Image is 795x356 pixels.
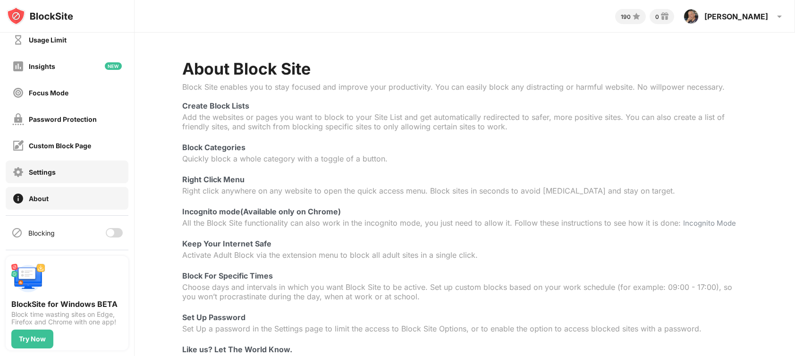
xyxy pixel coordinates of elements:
div: Activate Adult Block via the extension menu to block all adult sites in a single click. [182,250,747,260]
img: about-on.svg [12,193,24,204]
img: new-icon.svg [105,62,122,70]
img: logo-blocksite.svg [7,7,73,25]
img: points-small.svg [631,11,642,22]
div: Add the websites or pages you want to block to your Site List and get automatically redirected to... [182,112,747,131]
div: Choose days and intervals in which you want Block Site to be active. Set up custom blocks based o... [182,282,747,301]
img: time-usage-off.svg [12,34,24,46]
div: Set Up Password [182,313,747,322]
div: 0 [655,13,659,20]
div: BlockSite for Windows BETA [11,299,123,309]
div: Set Up a password in the Settings page to limit the access to Block Site Options, or to enable th... [182,324,747,333]
div: Settings [29,168,56,176]
div: Custom Block Page [29,142,91,150]
div: Password Protection [29,115,97,123]
div: About [29,195,49,203]
div: Blocking [28,229,55,237]
div: Right click anywhere on any website to open the quick access menu. Block sites in seconds to avoi... [182,186,747,195]
img: settings-off.svg [12,166,24,178]
div: 190 [621,13,631,20]
img: password-protection-off.svg [12,113,24,125]
img: AOh14GhZ78wcsDtB0ZC0f2ottpKYxC9A9XSBH9CFIKYV7Ag=s96-c [684,9,699,24]
div: Create Block Lists [182,101,747,110]
div: Incognito mode(Available only on Chrome) [182,207,747,216]
div: About Block Site [182,59,725,78]
div: Block Categories [182,143,747,152]
img: reward-small.svg [659,11,670,22]
div: Usage Limit [29,36,67,44]
img: customize-block-page-off.svg [12,140,24,152]
div: Insights [29,62,55,70]
img: blocking-icon.svg [11,227,23,238]
div: All the Block Site functionality can also work in the incognito mode, you just need to allow it. ... [182,218,747,228]
div: [PERSON_NAME] [704,12,768,21]
div: Quickly block a whole category with a toggle of a button. [182,154,747,163]
div: Focus Mode [29,89,68,97]
img: focus-off.svg [12,87,24,99]
span: Incognito Mode [683,219,736,228]
img: insights-off.svg [12,60,24,72]
div: Block For Specific Times [182,271,747,280]
div: Block Site enables you to stay focused and improve your productivity. You can easily block any di... [182,82,725,92]
div: Keep Your Internet Safe [182,239,747,248]
div: Block time wasting sites on Edge, Firefox and Chrome with one app! [11,311,123,326]
div: Right Click Menu [182,175,747,184]
img: push-desktop.svg [11,262,45,296]
div: Try Now [19,335,46,343]
div: Like us? Let The World Know. [182,345,747,354]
